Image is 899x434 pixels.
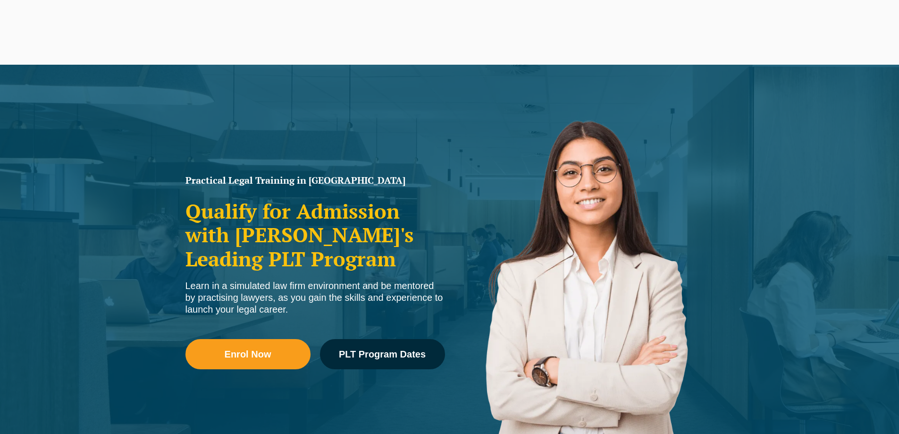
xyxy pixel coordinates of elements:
[320,339,445,369] a: PLT Program Dates
[185,339,311,369] a: Enrol Now
[225,349,271,359] span: Enrol Now
[339,349,426,359] span: PLT Program Dates
[185,280,445,315] div: Learn in a simulated law firm environment and be mentored by practising lawyers, as you gain the ...
[185,199,445,271] h2: Qualify for Admission with [PERSON_NAME]'s Leading PLT Program
[185,176,445,185] h1: Practical Legal Training in [GEOGRAPHIC_DATA]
